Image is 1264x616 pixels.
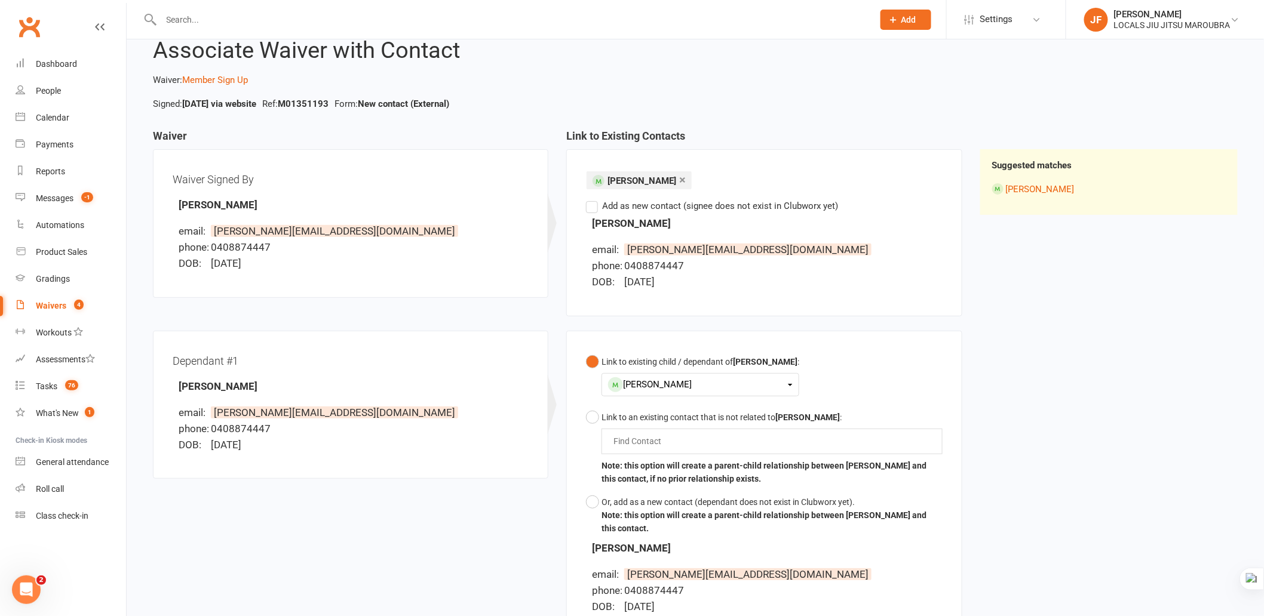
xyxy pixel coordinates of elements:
[74,300,84,310] span: 4
[179,199,257,211] strong: [PERSON_NAME]
[592,274,622,290] div: DOB:
[36,575,46,585] span: 2
[36,86,61,96] div: People
[182,75,248,85] a: Member Sign Up
[624,568,872,580] span: [PERSON_NAME][EMAIL_ADDRESS][DOMAIN_NAME]
[65,380,78,390] span: 76
[602,495,942,509] div: Or, add as a new contact (dependant does not exist in Clubworx yet).
[81,192,93,202] span: -1
[16,373,126,400] a: Tasks 76
[16,503,126,529] a: Class kiosk mode
[608,175,676,186] span: [PERSON_NAME]
[36,274,70,284] div: Gradings
[211,406,458,418] span: [PERSON_NAME][EMAIL_ADDRESS][DOMAIN_NAME]
[12,575,41,604] iframe: Intercom live chat
[16,185,126,212] a: Messages -1
[880,10,931,30] button: Add
[592,258,622,274] div: phone:
[36,193,73,203] div: Messages
[612,434,668,448] input: Find Contact
[16,346,126,373] a: Assessments
[16,131,126,158] a: Payments
[624,244,872,255] span: [PERSON_NAME][EMAIL_ADDRESS][DOMAIN_NAME]
[36,457,109,467] div: General attendance
[16,449,126,476] a: General attendance kiosk mode
[14,12,44,42] a: Clubworx
[16,400,126,427] a: What's New1
[332,97,452,111] li: Form:
[16,476,126,503] a: Roll call
[36,220,84,230] div: Automations
[602,510,926,533] b: Note: this option will create a parent-child relationship between [PERSON_NAME] and this contact.
[179,421,208,437] div: phone:
[586,406,942,491] button: Link to an existing contact that is not related to[PERSON_NAME]:Note: this option will create a p...
[592,566,622,583] div: email:
[36,247,87,257] div: Product Sales
[150,97,259,111] li: Signed:
[980,6,1013,33] span: Settings
[173,169,529,190] div: Waiver Signed By
[1006,184,1075,195] a: [PERSON_NAME]
[16,212,126,239] a: Automations
[16,266,126,292] a: Gradings
[592,217,671,229] strong: [PERSON_NAME]
[36,328,72,337] div: Workouts
[153,38,1238,63] h2: Associate Waiver with Contact
[179,239,208,255] div: phone:
[586,350,799,406] button: Link to existing child / dependant of[PERSON_NAME]:[PERSON_NAME]
[901,15,916,24] span: Add
[602,355,799,368] div: Link to existing child / dependant of :
[179,437,208,453] div: DOB:
[1114,9,1231,20] div: [PERSON_NAME]
[36,355,95,364] div: Assessments
[16,78,126,104] a: People
[182,98,256,109] strong: [DATE] via website
[179,223,208,239] div: email:
[179,255,208,272] div: DOB:
[36,511,88,520] div: Class check-in
[586,199,838,213] label: Add as new contact (signee does not exist in Clubworx yet)
[592,599,622,615] div: DOB:
[358,98,449,109] strong: New contact (External)
[36,113,69,122] div: Calendar
[211,257,241,269] span: [DATE]
[592,542,671,554] strong: [PERSON_NAME]
[36,301,66,310] div: Waivers
[566,130,962,149] h3: Link to Existing Contacts
[211,241,271,253] span: 0408874447
[211,439,241,451] span: [DATE]
[36,408,79,418] div: What's New
[1084,8,1108,32] div: JF
[608,377,793,393] div: [PERSON_NAME]
[158,11,865,28] input: Search...
[36,140,73,149] div: Payments
[679,170,686,189] a: ×
[211,423,271,435] span: 0408874447
[602,461,926,483] b: Note: this option will create a parent-child relationship between [PERSON_NAME] and this contact,...
[624,584,684,596] span: 0408874447
[16,292,126,319] a: Waivers 4
[592,242,622,258] div: email:
[173,350,529,371] div: Dependant #1
[592,583,622,599] div: phone:
[16,239,126,266] a: Product Sales
[992,160,1072,171] strong: Suggested matches
[259,97,332,111] li: Ref:
[1114,20,1231,30] div: LOCALS JIU JITSU MAROUBRA
[602,411,942,424] div: Link to an existing contact that is not related to :
[624,276,655,288] span: [DATE]
[36,59,77,69] div: Dashboard
[733,357,797,366] b: [PERSON_NAME]
[586,491,942,540] button: Or, add as a new contact (dependant does not exist in Clubworx yet).Note: this option will create...
[179,405,208,421] div: email:
[624,260,684,272] span: 0408874447
[624,600,655,612] span: [DATE]
[153,130,548,149] h3: Waiver
[85,407,94,417] span: 1
[278,98,329,109] strong: M01351193
[16,51,126,78] a: Dashboard
[36,167,65,176] div: Reports
[16,104,126,131] a: Calendar
[16,319,126,346] a: Workouts
[211,225,458,237] span: [PERSON_NAME][EMAIL_ADDRESS][DOMAIN_NAME]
